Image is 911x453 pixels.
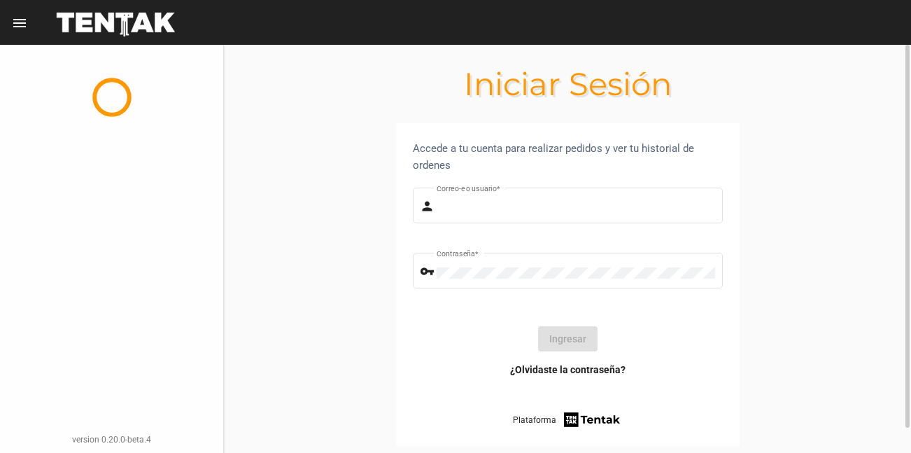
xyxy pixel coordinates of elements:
mat-icon: person [420,198,437,215]
mat-icon: vpn_key [420,263,437,280]
div: Accede a tu cuenta para realizar pedidos y ver tu historial de ordenes [413,140,723,174]
span: Plataforma [513,413,556,427]
a: ¿Olvidaste la contraseña? [510,363,626,377]
a: Plataforma [513,410,623,429]
img: tentak-firm.png [562,410,622,429]
mat-icon: menu [11,15,28,32]
div: version 0.20.0-beta.4 [11,433,212,447]
button: Ingresar [538,326,598,351]
h1: Iniciar Sesión [224,73,911,95]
